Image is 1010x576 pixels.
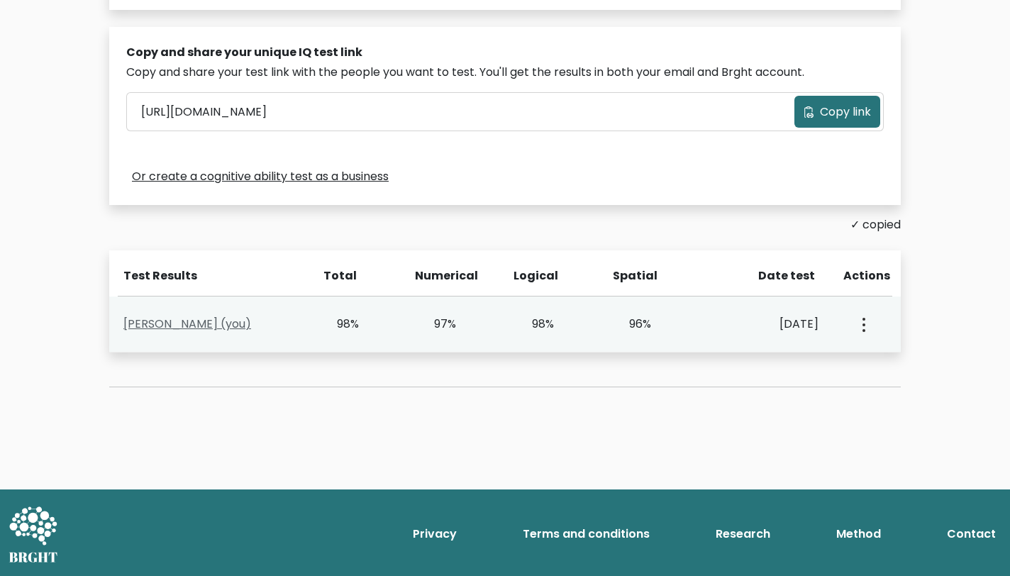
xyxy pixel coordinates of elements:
div: Total [316,267,357,284]
a: Research [710,520,776,548]
span: Copy link [820,104,871,121]
div: Test Results [123,267,299,284]
div: Logical [514,267,555,284]
div: Copy and share your test link with the people you want to test. You'll get the results in both yo... [126,64,884,81]
div: 96% [611,316,652,333]
div: ✓ copied [109,216,901,233]
div: Actions [843,267,892,284]
a: Terms and conditions [517,520,655,548]
a: Or create a cognitive ability test as a business [132,168,389,185]
div: 98% [318,316,359,333]
div: Spatial [613,267,654,284]
div: Date test [711,267,826,284]
a: Method [831,520,887,548]
div: 97% [416,316,457,333]
div: Numerical [415,267,456,284]
button: Copy link [794,96,880,128]
a: [PERSON_NAME] (you) [123,316,251,332]
div: 98% [514,316,554,333]
div: Copy and share your unique IQ test link [126,44,884,61]
div: [DATE] [709,316,818,333]
a: Privacy [407,520,462,548]
a: Contact [941,520,1001,548]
